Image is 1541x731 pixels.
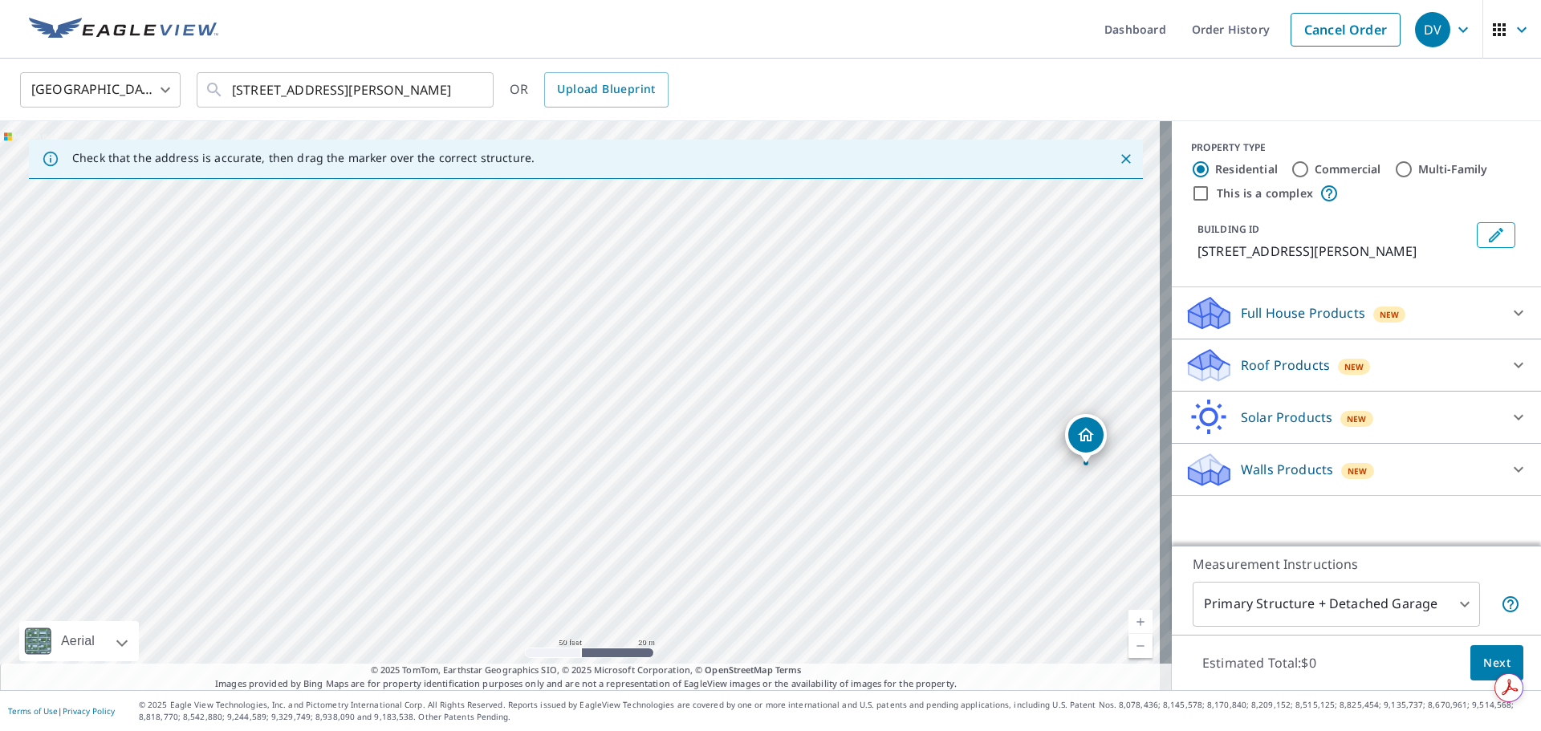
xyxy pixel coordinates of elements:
[1128,634,1153,658] a: Current Level 19, Zoom Out
[1191,140,1522,155] div: PROPERTY TYPE
[1185,398,1528,437] div: Solar ProductsNew
[371,664,802,677] span: © 2025 TomTom, Earthstar Geographics SIO, © 2025 Microsoft Corporation, ©
[1241,460,1333,479] p: Walls Products
[20,67,181,112] div: [GEOGRAPHIC_DATA]
[1185,294,1528,332] div: Full House ProductsNew
[1477,222,1515,248] button: Edit building 1
[1291,13,1401,47] a: Cancel Order
[29,18,218,42] img: EV Logo
[8,706,115,716] p: |
[1241,303,1365,323] p: Full House Products
[1217,185,1313,201] label: This is a complex
[510,72,669,108] div: OR
[1241,355,1330,375] p: Roof Products
[1241,408,1332,427] p: Solar Products
[1315,161,1381,177] label: Commercial
[1185,450,1528,489] div: Walls ProductsNew
[1344,360,1364,373] span: New
[19,621,139,661] div: Aerial
[1415,12,1450,47] div: DV
[139,699,1533,723] p: © 2025 Eagle View Technologies, Inc. and Pictometry International Corp. All Rights Reserved. Repo...
[1483,653,1511,673] span: Next
[63,705,115,717] a: Privacy Policy
[8,705,58,717] a: Terms of Use
[557,79,655,99] span: Upload Blueprint
[1193,554,1520,574] p: Measurement Instructions
[1470,645,1523,681] button: Next
[705,664,772,676] a: OpenStreetMap
[1197,222,1259,236] p: BUILDING ID
[1418,161,1488,177] label: Multi-Family
[1348,465,1368,477] span: New
[56,621,100,661] div: Aerial
[1116,148,1136,169] button: Close
[1128,610,1153,634] a: Current Level 19, Zoom In
[1193,582,1480,627] div: Primary Structure + Detached Garage
[1347,412,1367,425] span: New
[544,72,668,108] a: Upload Blueprint
[1380,308,1400,321] span: New
[1189,645,1329,680] p: Estimated Total: $0
[1197,242,1470,261] p: [STREET_ADDRESS][PERSON_NAME]
[1215,161,1278,177] label: Residential
[1501,595,1520,614] span: Your report will include the primary structure and a detached garage if one exists.
[775,664,802,676] a: Terms
[1185,346,1528,384] div: Roof ProductsNew
[72,151,535,165] p: Check that the address is accurate, then drag the marker over the correct structure.
[232,67,461,112] input: Search by address or latitude-longitude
